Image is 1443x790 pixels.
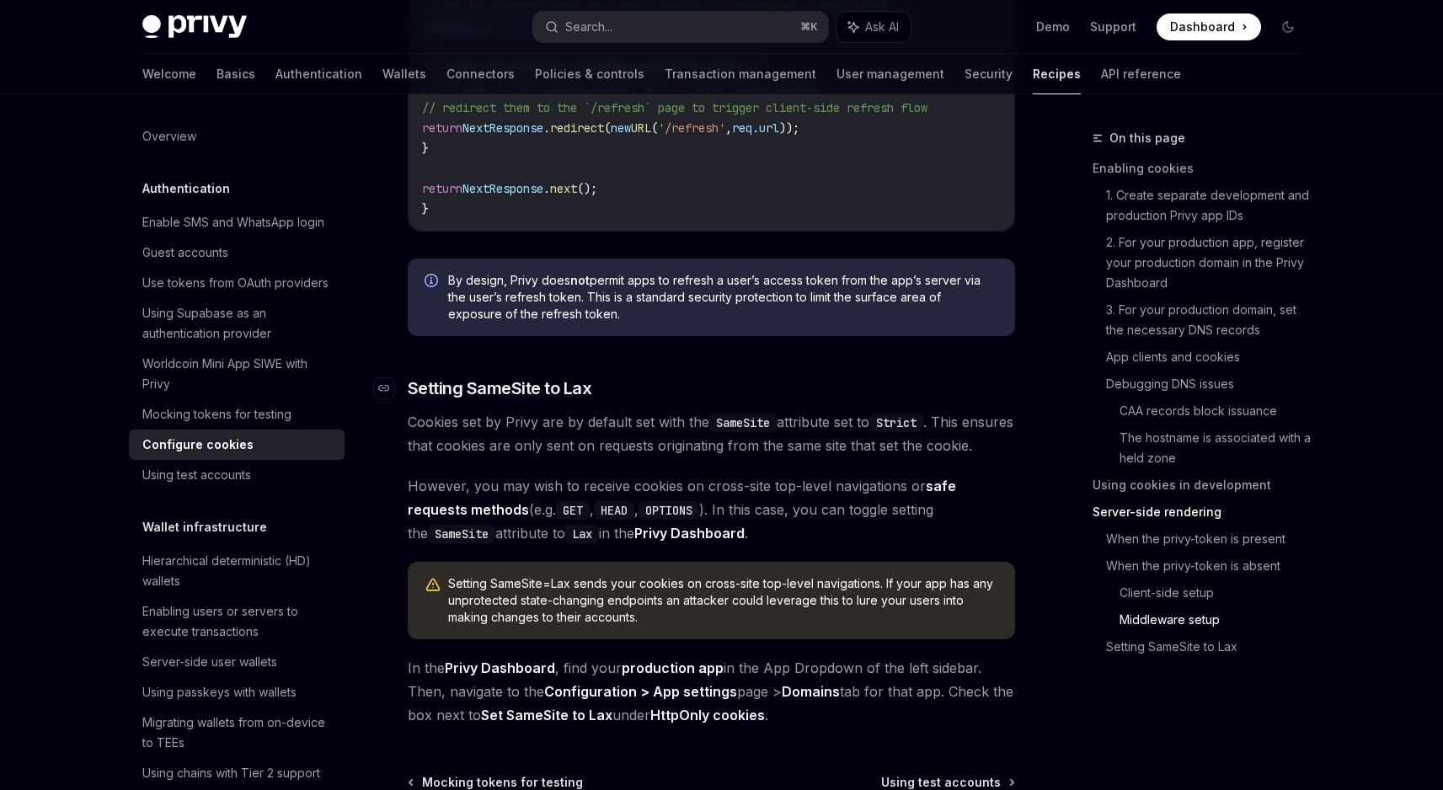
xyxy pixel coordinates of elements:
span: However, you may wish to receive cookies on cross-site top-level navigations or (e.g. , , ). In t... [408,474,1015,545]
a: Dashboard [1157,13,1261,40]
span: } [422,141,429,156]
a: Middleware setup [1120,606,1315,633]
span: new [611,120,631,136]
span: redirect [550,120,604,136]
a: 3. For your production domain, set the necessary DNS records [1106,296,1315,344]
span: } [422,201,429,216]
a: Support [1090,19,1136,35]
a: Configure cookies [129,430,345,460]
a: Mocking tokens for testing [129,399,345,430]
div: Server-side user wallets [142,652,277,672]
a: Welcome [142,54,196,94]
a: When the privy-token is present [1106,526,1315,552]
a: Overview [129,121,345,152]
a: CAA records block issuance [1120,398,1315,424]
div: Using test accounts [142,465,251,485]
a: Transaction management [665,54,816,94]
a: Migrating wallets from on-device to TEEs [129,707,345,758]
span: return [422,120,462,136]
a: Basics [216,54,255,94]
a: Worldcoin Mini App SIWE with Privy [129,349,345,399]
span: , [725,120,732,136]
img: dark logo [142,15,247,39]
a: Using Supabase as an authentication provider [129,298,345,349]
div: Overview [142,126,196,147]
code: SameSite [428,525,495,543]
a: Debugging DNS issues [1106,371,1315,398]
span: return [422,181,462,196]
svg: Info [425,274,441,291]
a: Using test accounts [129,460,345,490]
a: Enabling cookies [1093,155,1315,182]
div: Worldcoin Mini App SIWE with Privy [142,354,334,394]
a: App clients and cookies [1106,344,1315,371]
strong: Privy Dashboard [445,659,555,676]
a: Privy Dashboard [445,659,555,677]
span: . [543,181,550,196]
a: Using chains with Tier 2 support [129,758,345,788]
span: '/refresh' [658,120,725,136]
div: Use tokens from OAuth providers [142,273,329,293]
a: Client-side setup [1120,579,1315,606]
a: Using cookies in development [1093,472,1315,499]
a: Using passkeys with wallets [129,677,345,707]
a: Authentication [275,54,362,94]
a: Enable SMS and WhatsApp login [129,207,345,238]
span: Cookies set by Privy are by default set with the attribute set to . This ensures that cookies are... [408,410,1015,457]
span: next [550,181,577,196]
code: SameSite [709,414,777,432]
div: Configure cookies [142,435,254,455]
span: On this page [1109,128,1185,148]
strong: production app [622,659,724,676]
span: . [752,120,759,136]
a: Navigate to header [374,376,408,400]
a: 1. Create separate development and production Privy app IDs [1106,182,1315,229]
a: The hostname is associated with a held zone [1120,424,1315,472]
a: Security [965,54,1013,94]
code: Lax [565,525,599,543]
a: Wallets [382,54,426,94]
span: URL [631,120,651,136]
code: HEAD [594,501,634,520]
strong: HttpOnly cookies [650,707,765,723]
strong: Domains [782,683,840,700]
code: GET [556,501,590,520]
span: )); [779,120,799,136]
svg: Warning [425,577,441,594]
span: ⌘ K [800,20,818,34]
a: Hierarchical deterministic (HD) wallets [129,546,345,596]
a: 2. For your production app, register your production domain in the Privy Dashboard [1106,229,1315,296]
code: Strict [869,414,923,432]
a: When the privy-token is absent [1106,552,1315,579]
button: Toggle dark mode [1275,13,1301,40]
a: Server-side user wallets [129,647,345,677]
span: url [759,120,779,136]
strong: not [570,273,590,287]
div: Using Supabase as an authentication provider [142,303,334,344]
button: Search...⌘K [533,12,828,42]
div: Guest accounts [142,243,228,263]
span: In the , find your in the App Dropdown of the left sidebar. Then, navigate to the page > tab for ... [408,656,1015,727]
h5: Wallet infrastructure [142,517,267,537]
strong: Set SameSite to Lax [481,707,612,723]
span: NextResponse [462,120,543,136]
code: OPTIONS [639,501,699,520]
a: Use tokens from OAuth providers [129,268,345,298]
div: Search... [565,17,612,37]
div: Using passkeys with wallets [142,682,297,702]
span: . [543,120,550,136]
span: Dashboard [1170,19,1235,35]
strong: Privy Dashboard [634,525,745,542]
div: Mocking tokens for testing [142,404,291,424]
a: Setting SameSite to Lax [1106,633,1315,660]
a: Recipes [1033,54,1081,94]
span: By design, Privy does permit apps to refresh a user’s access token from the app’s server via the ... [448,272,998,323]
h5: Authentication [142,179,230,199]
a: Enabling users or servers to execute transactions [129,596,345,647]
strong: Configuration > App settings [544,683,737,700]
a: Guest accounts [129,238,345,268]
a: Server-side rendering [1093,499,1315,526]
span: NextResponse [462,181,543,196]
span: ( [651,120,658,136]
span: Setting SameSite to Lax [408,376,592,400]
